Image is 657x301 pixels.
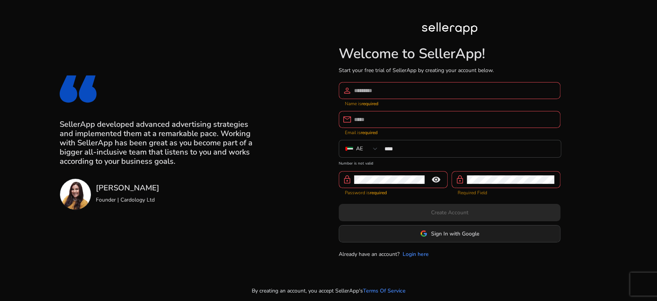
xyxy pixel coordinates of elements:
h3: [PERSON_NAME] [96,183,159,193]
h3: SellerApp developed advanced advertising strategies and implemented them at a remarkable pace. Wo... [60,120,257,166]
p: Founder | Cardology Ltd [96,196,159,204]
a: Terms Of Service [363,287,406,295]
p: Already have an account? [339,250,400,258]
strong: required [361,129,378,136]
mat-error: Name is [345,99,554,107]
mat-error: Required Field [458,188,554,196]
span: email [343,115,352,124]
mat-error: Password is [345,188,441,196]
img: google-logo.svg [420,230,427,237]
a: Login here [403,250,429,258]
div: AE [356,145,363,153]
span: Sign In with Google [431,230,479,238]
button: Sign In with Google [339,225,560,242]
mat-icon: remove_red_eye [427,175,445,184]
span: lock [455,175,465,184]
mat-error: Number is not valid [339,158,560,166]
h1: Welcome to SellerApp! [339,45,560,62]
span: person [343,86,352,95]
span: lock [343,175,352,184]
strong: required [361,101,378,107]
strong: required [370,190,387,196]
p: Start your free trial of SellerApp by creating your account below. [339,66,560,74]
mat-error: Email is [345,128,554,136]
